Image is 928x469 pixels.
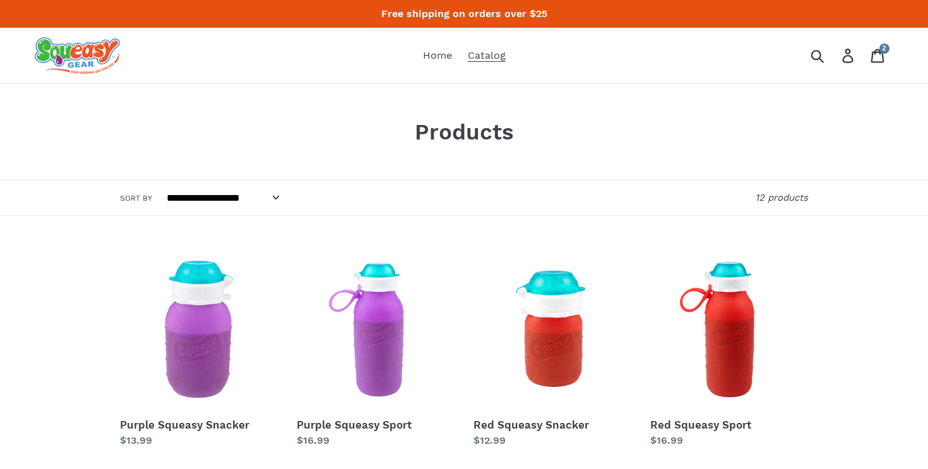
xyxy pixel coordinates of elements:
span: Catalog [468,49,506,62]
span: Products [415,119,514,145]
span: 12 products [755,192,808,203]
a: 2 [864,42,893,70]
label: Sort by [120,193,152,204]
span: Home [423,49,452,62]
img: squeasy gear snacker portable food pouch [35,37,120,74]
input: Search [815,42,850,69]
a: Catalog [461,46,512,65]
a: Home [417,46,458,65]
span: 2 [883,45,886,52]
